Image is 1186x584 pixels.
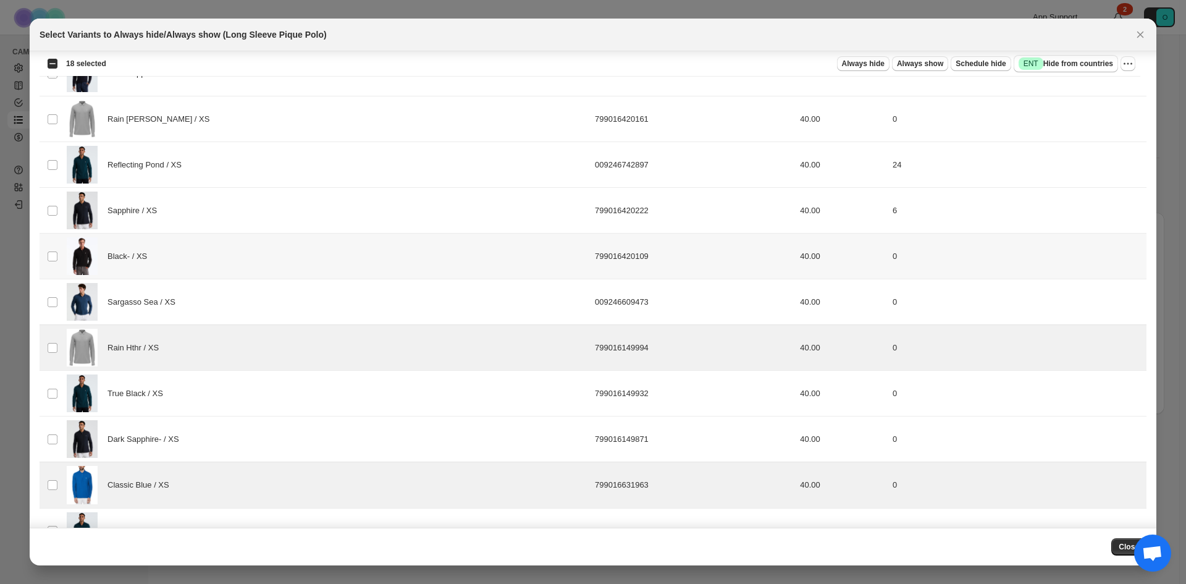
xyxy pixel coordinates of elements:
td: 009246609473 [591,279,796,325]
div: Open chat [1134,535,1171,572]
td: 0 [889,508,1146,554]
span: ENT [1024,59,1038,69]
td: 0 [889,462,1146,508]
img: Long-Sleeve-Pique-Polo-Sapphire-Original-Penguin-6.jpg [67,420,98,458]
span: Sargasso Sea / XS [107,296,182,308]
span: Rain [PERSON_NAME] / XS [107,113,216,125]
span: Hide from countries [1019,57,1113,70]
td: 40.00 [796,188,889,234]
td: 0 [889,417,1146,462]
td: 0 [889,96,1146,142]
span: Black- / XS [107,250,154,263]
td: 40.00 [796,142,889,188]
img: Long-Sleeve-Pique-Polo-Rain-Heather-Original-Penguin-14.jpg [67,375,98,412]
span: Reflecting Pond / XS [107,159,188,171]
td: 799016631963 [591,462,796,508]
span: Always show [897,59,943,69]
button: Schedule hide [951,56,1011,71]
button: SuccessENTHide from countries [1014,55,1118,72]
td: 799016149994 [591,325,796,371]
td: 799016420161 [591,96,796,142]
td: 24 [889,142,1146,188]
td: 40.00 [796,417,889,462]
td: 40.00 [796,462,889,508]
td: 40.00 [796,508,889,554]
td: 6 [889,188,1146,234]
img: Long-Sleeve-Pique-Polo-Sapphire-Original-Penguin-6.jpg [67,192,98,229]
img: Long-Sleeve-Pique-Polo-Original-Penguin-18_6e23016b.jpg [67,100,98,138]
td: 40.00 [796,325,889,371]
td: 0 [889,279,1146,325]
td: 40.00 [796,96,889,142]
span: Always hide [842,59,885,69]
img: Long-Sleeve-Pique-Polo-Classic-Blue-Original-Penguin-28.jpg [67,466,98,504]
button: Close [1132,26,1149,43]
td: 40.00 [796,279,889,325]
span: Burnt Olive / XS [107,525,171,537]
img: Long-Sleeve-Pique-Polo-Rain-Heather-Original-Penguin-14.jpg [67,146,98,184]
td: 0 [889,371,1146,417]
span: Schedule hide [956,59,1006,69]
button: More actions [1121,56,1135,71]
span: True Black / XS [107,387,170,400]
td: 799016149871 [591,417,796,462]
td: 799016150051 [591,508,796,554]
span: Rain Hthr / XS [107,342,166,354]
td: 799016420222 [591,188,796,234]
img: Long-Sleeve-Pique-Polo-Original-Penguin-18_6e23016b.jpg [67,329,98,366]
button: Always show [892,56,948,71]
td: 40.00 [796,371,889,417]
td: 40.00 [796,234,889,279]
span: Dark Sapphire- / XS [107,433,185,446]
span: Classic Blue / XS [107,479,176,491]
span: 18 selected [66,59,106,69]
td: 799016149932 [591,371,796,417]
button: Always hide [837,56,889,71]
td: 799016420109 [591,234,796,279]
button: Close [1111,538,1146,556]
h2: Select Variants to Always hide/Always show (Long Sleeve Pique Polo) [40,28,327,41]
td: 0 [889,234,1146,279]
img: Long-Sleeve-Pique-Polo-Rain-Heather-Original-Penguin-14.jpg [67,512,98,550]
img: Long-Sleeve-Pique-Polo-Black-Original-Penguin.jpg [67,237,98,275]
td: 0 [889,325,1146,371]
img: Long-Sleeve-Pique-Polo-Sargasso-Sea-Original-Penguin-20.jpg [67,283,98,321]
span: Close [1119,542,1139,552]
td: 009246742897 [591,142,796,188]
span: Sapphire / XS [107,205,164,217]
